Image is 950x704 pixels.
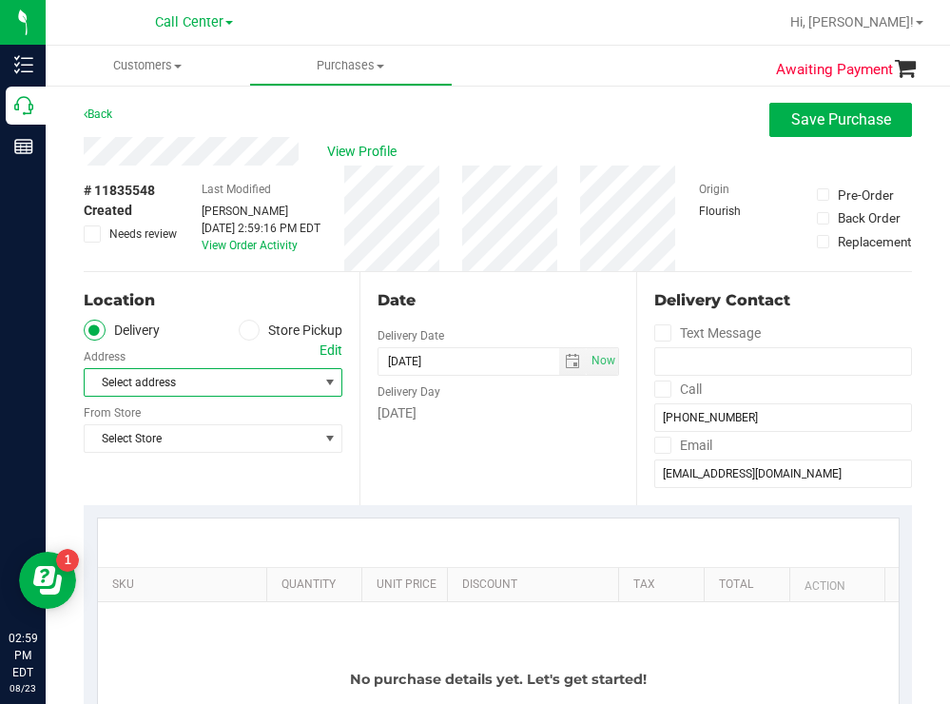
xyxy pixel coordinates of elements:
div: [PERSON_NAME] [202,203,320,220]
div: Edit [320,341,342,361]
a: Discount [462,577,611,593]
label: Origin [699,181,729,198]
label: Delivery [84,320,160,342]
p: 08/23 [9,681,37,695]
span: Hi, [PERSON_NAME]! [790,14,914,29]
input: Format: (999) 999-9999 [654,403,912,432]
div: Pre-Order [838,186,894,205]
a: Back [84,108,112,121]
iframe: Resource center [19,552,76,609]
a: Customers [46,46,249,86]
span: select [318,425,341,452]
span: Select address [85,369,306,396]
div: Flourish [699,203,794,220]
th: Action [789,568,884,602]
p: 02:59 PM EDT [9,630,37,681]
span: Set Current date [587,347,619,375]
span: Purchases [250,57,452,74]
span: select [559,348,587,375]
div: [DATE] [378,403,618,423]
span: Awaiting Payment [776,59,893,81]
div: Location [84,289,342,312]
span: View Profile [327,142,403,162]
span: # 11835548 [84,181,155,201]
label: Address [84,348,126,365]
a: Total [719,577,782,593]
input: Format: (999) 999-9999 [654,347,912,376]
inline-svg: Call Center [14,96,33,115]
div: [DATE] 2:59:16 PM EDT [202,220,320,237]
a: View Order Activity [202,239,298,252]
div: Replacement [838,232,911,251]
a: Tax [633,577,696,593]
span: Created [84,201,132,221]
span: select [587,348,618,375]
div: Back Order [838,208,901,227]
div: Date [378,289,618,312]
iframe: Resource center unread badge [56,549,79,572]
label: Delivery Date [378,327,444,344]
span: Needs review [109,225,177,243]
span: Select Store [85,425,318,452]
label: Store Pickup [239,320,343,342]
span: Save Purchase [791,110,891,128]
a: Purchases [249,46,453,86]
a: SKU [112,577,259,593]
a: Quantity [281,577,354,593]
label: Call [654,376,702,403]
label: Delivery Day [378,383,440,401]
label: Text Message [654,320,761,347]
inline-svg: Inventory [14,55,33,74]
label: Last Modified [202,181,271,198]
label: Email [654,432,712,460]
button: Save Purchase [769,103,912,137]
a: Unit Price [377,577,439,593]
inline-svg: Reports [14,137,33,156]
span: select [318,369,341,396]
span: Customers [46,57,249,74]
div: Delivery Contact [654,289,912,312]
label: From Store [84,404,141,421]
span: Call Center [155,14,223,30]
